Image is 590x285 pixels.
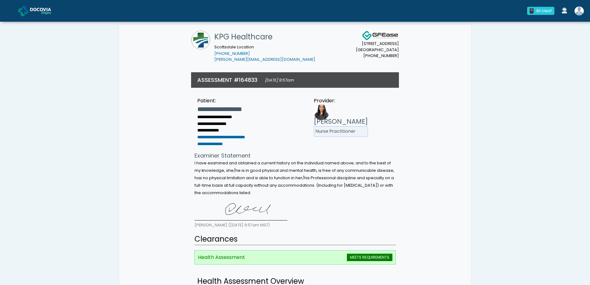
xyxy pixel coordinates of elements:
[314,105,329,120] img: Provider image
[197,97,245,105] div: Patient:
[18,6,28,16] img: Docovia
[356,41,399,59] small: [STREET_ADDRESS] [GEOGRAPHIC_DATA] [PHONE_NUMBER]
[214,44,315,62] small: Scottsdale Location
[314,97,368,105] div: Provider:
[314,117,368,126] h3: [PERSON_NAME]
[575,7,584,16] img: Erin Wiseman
[214,57,315,62] a: [PERSON_NAME][EMAIL_ADDRESS][DOMAIN_NAME]
[194,250,396,265] li: Health Assessment
[197,76,257,84] h3: ASSESSMENT #164833
[530,8,534,14] div: 0
[194,160,394,195] small: I have examined and obtained a current history on the individual named above; and to the best of ...
[194,152,396,159] h4: Examiner Statement
[536,8,552,14] div: All clear!
[214,51,250,56] a: [PHONE_NUMBER]
[523,4,558,17] a: 0 All clear!
[194,234,396,245] h2: Clearances
[30,8,61,14] img: Docovia
[191,31,210,49] img: KPG Healthcare
[314,126,368,137] li: Nurse Practitioner
[347,254,392,261] span: MEETS REQUIREMENTS
[265,78,294,83] small: [DATE] 9:57am
[194,222,270,228] small: [PERSON_NAME] ([DATE] 9:57am MST)
[18,1,61,21] a: Docovia
[194,199,287,220] img: bAAAABklEQVQDADmJohxdlX5uAAAAAElFTkSuQmCC
[362,31,399,41] img: Docovia Staffing Logo
[214,31,315,43] h1: KPG Healthcare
